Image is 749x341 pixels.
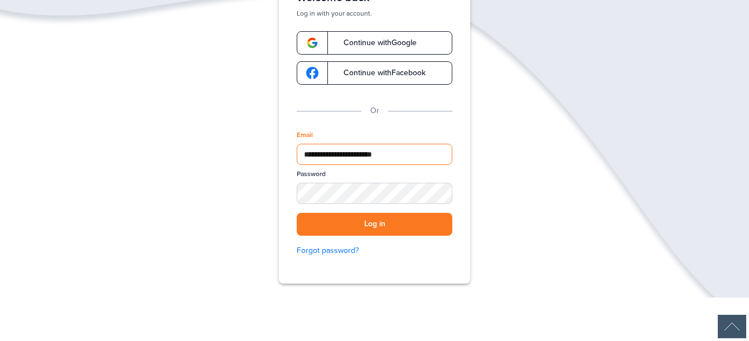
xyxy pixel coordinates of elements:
a: Forgot password? [297,245,452,257]
p: Log in with your account. [297,9,452,18]
input: Email [297,144,452,165]
button: Log in [297,213,452,236]
span: Continue with Google [332,39,417,47]
img: Back to Top [718,315,746,338]
label: Password [297,169,326,179]
input: Password [297,183,452,204]
img: google-logo [306,67,318,79]
label: Email [297,130,313,140]
div: Scroll Back to Top [718,315,746,338]
p: Or [370,105,379,117]
a: google-logoContinue withGoogle [297,31,452,55]
a: google-logoContinue withFacebook [297,61,452,85]
span: Continue with Facebook [332,69,426,77]
img: google-logo [306,37,318,49]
